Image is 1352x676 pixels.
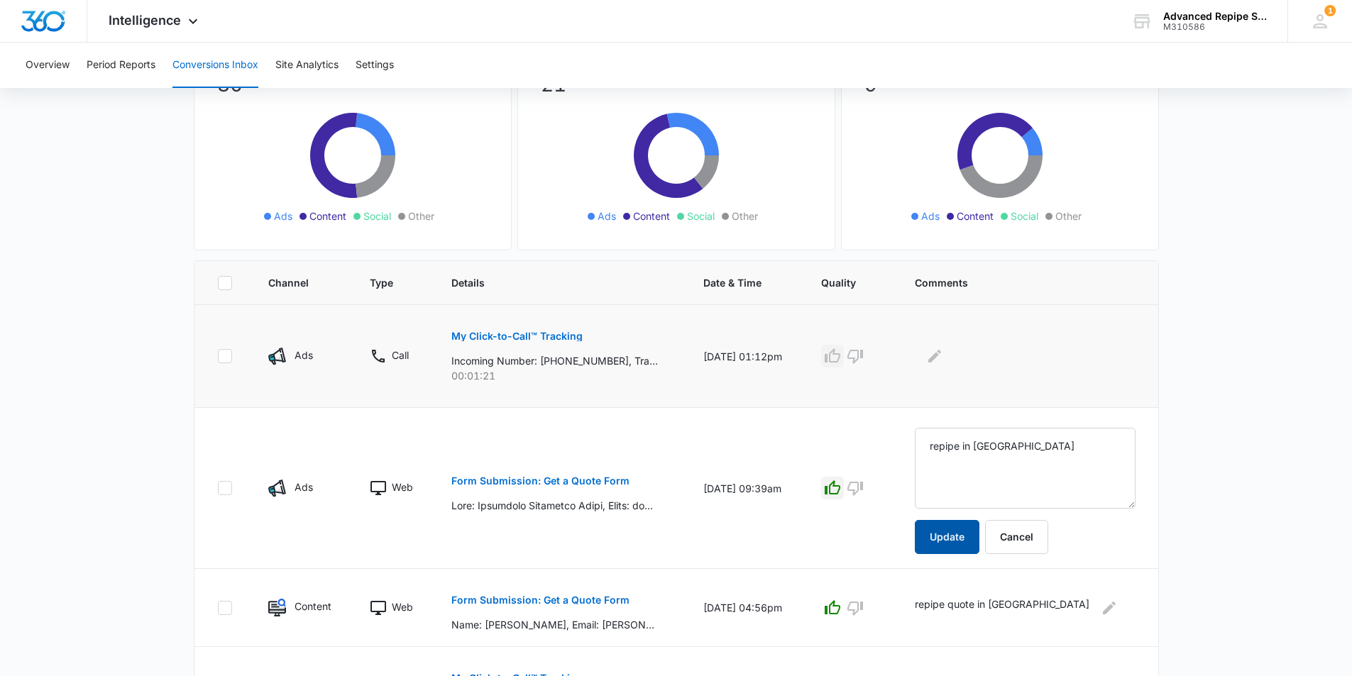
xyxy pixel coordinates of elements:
p: Content [295,599,331,614]
span: Other [408,209,434,223]
button: Cancel [985,520,1048,554]
span: Other [732,209,758,223]
div: account id [1163,22,1267,32]
td: [DATE] 09:39am [686,408,804,569]
div: notifications count [1324,5,1336,16]
span: Channel [268,275,315,290]
span: Social [363,209,391,223]
button: Overview [26,43,70,88]
p: 00:01:21 [451,368,669,383]
span: Details [451,275,649,290]
button: Edit Comments [923,345,946,367]
span: Intelligence [109,13,181,28]
button: Settings [356,43,394,88]
p: Form Submission: Get a Quote Form [451,476,630,486]
button: Conversions Inbox [172,43,258,88]
td: [DATE] 04:56pm [686,569,804,647]
p: Web [392,599,413,614]
p: Ads [295,348,313,362]
p: Incoming Number: [PHONE_NUMBER], Tracking Number: [PHONE_NUMBER], Ring To: [PHONE_NUMBER], Caller... [451,353,658,368]
span: Other [1055,209,1082,223]
span: Content [957,209,994,223]
span: Content [309,209,346,223]
p: Web [392,480,413,494]
p: repipe quote in [GEOGRAPHIC_DATA] [915,597,1089,619]
span: Ads [598,209,616,223]
button: Edit Comments [1098,597,1121,619]
button: Form Submission: Get a Quote Form [451,583,630,617]
span: Comments [915,275,1114,290]
p: Form Submission: Get a Quote Form [451,595,630,605]
button: Site Analytics [275,43,339,88]
span: Ads [921,209,940,223]
p: Ads [295,480,313,494]
p: My Click-to-Call™ Tracking [451,331,583,341]
p: Name: [PERSON_NAME], Email: [PERSON_NAME][EMAIL_ADDRESS][PERSON_NAME][DOMAIN_NAME], Phone: [PHONE... [451,617,658,632]
td: [DATE] 01:12pm [686,305,804,408]
p: Call [392,348,409,362]
button: My Click-to-Call™ Tracking [451,319,583,353]
span: 1 [1324,5,1336,16]
span: Quality [821,275,860,290]
span: Social [1011,209,1038,223]
span: Content [633,209,670,223]
span: Date & Time [703,275,766,290]
textarea: repipe in [GEOGRAPHIC_DATA] [915,428,1135,509]
button: Update [915,520,979,554]
button: Period Reports [87,43,155,88]
span: Type [370,275,397,290]
p: Lore: Ipsumdolo Sitametco Adipi, Elits: doeius467@tempo.inc, Utlab: 9491595697, Etdo ma aliq enim... [451,498,658,513]
button: Form Submission: Get a Quote Form [451,464,630,498]
div: account name [1163,11,1267,22]
span: Ads [274,209,292,223]
span: Social [687,209,715,223]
